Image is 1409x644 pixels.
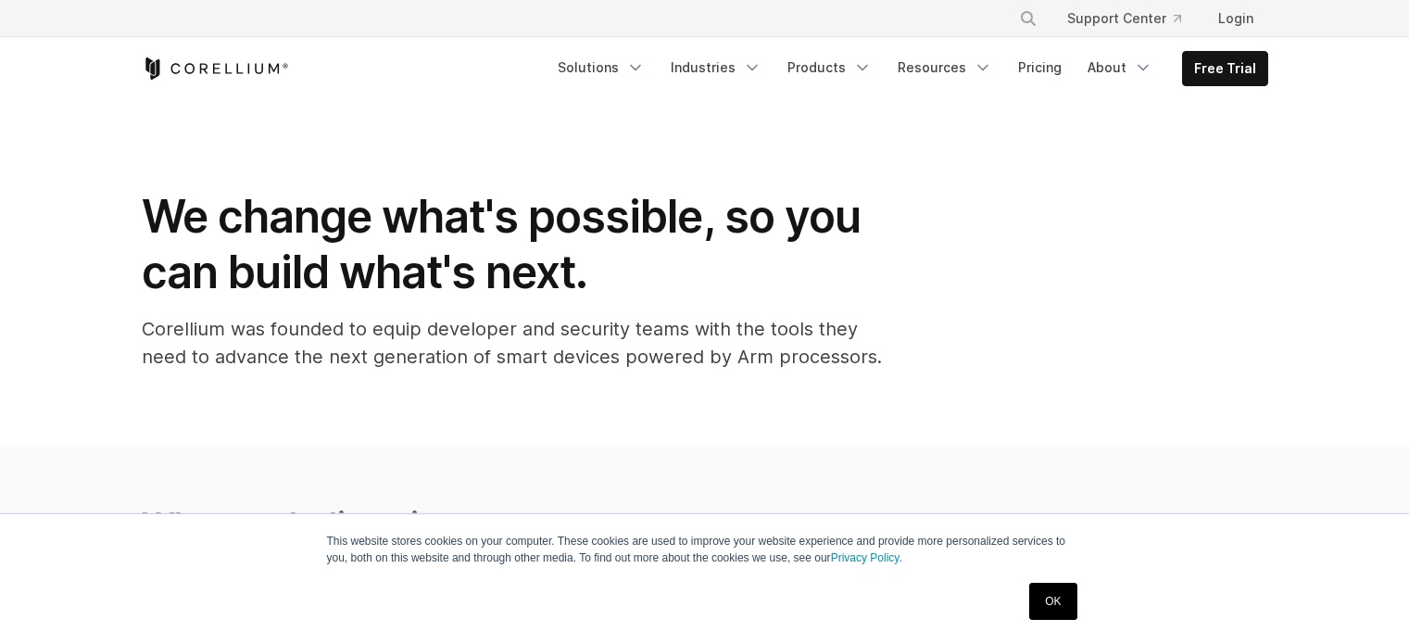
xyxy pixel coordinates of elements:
p: This website stores cookies on your computer. These cookies are used to improve your website expe... [327,533,1083,566]
a: Solutions [547,51,656,84]
div: Navigation Menu [997,2,1268,35]
a: Corellium Home [142,57,289,80]
a: About [1076,51,1164,84]
a: Login [1203,2,1268,35]
a: Support Center [1052,2,1196,35]
button: Search [1012,2,1045,35]
a: Resources [887,51,1003,84]
a: Privacy Policy. [831,551,902,564]
div: Navigation Menu [547,51,1268,86]
a: Free Trial [1183,52,1267,85]
a: Products [776,51,883,84]
a: OK [1029,583,1076,620]
h2: What we believe in. [142,504,880,545]
a: Pricing [1007,51,1073,84]
a: Industries [660,51,773,84]
h1: We change what's possible, so you can build what's next. [142,189,883,300]
p: Corellium was founded to equip developer and security teams with the tools they need to advance t... [142,315,883,371]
